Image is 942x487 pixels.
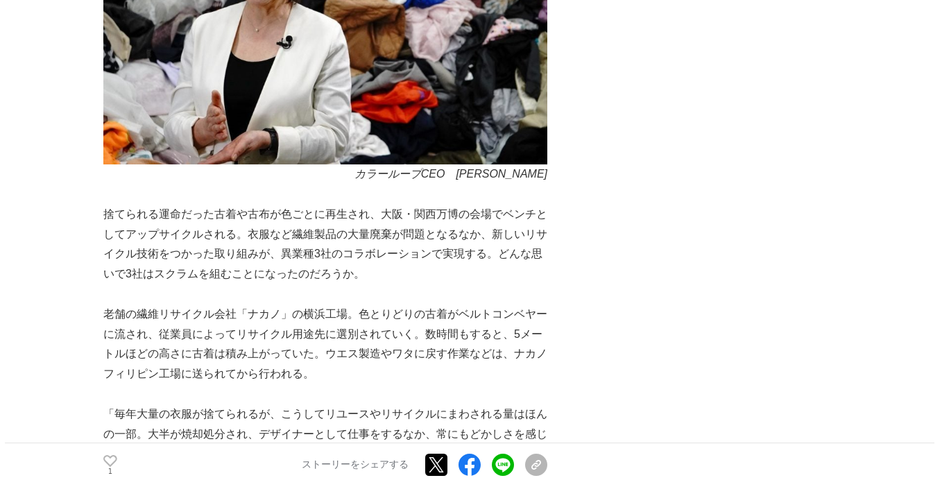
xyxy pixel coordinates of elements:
p: 捨てられる運命だった古着や古布が色ごとに再生され、大阪・関西万博の会場でベンチとしてアップサイクルされる。衣服など繊維製品の大量廃棄が問題となるなか、新しいリサイクル技術をつかった取り組みが、異... [103,205,547,284]
p: ストーリーをシェアする [302,459,409,472]
em: カラーループCEO [PERSON_NAME] [354,168,547,180]
p: 老舗の繊維リサイクル会社「ナカノ」の横浜工場。色とりどりの古着がベルトコンベヤーに流され、従業員によってリサイクル用途先に選別されていく。数時間もすると、5メートルほどの高さに古着は積み上がって... [103,305,547,384]
p: 「毎年大量の衣服が捨てられるが、こうしてリユースやリサイクルにまわされる量はほんの一部。大半が焼却処分され、デザイナーとして仕事をするなか、常にもどかしさを感じてきた」。仕分けの山を前に、「co... [103,404,547,484]
p: 1 [103,468,117,475]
